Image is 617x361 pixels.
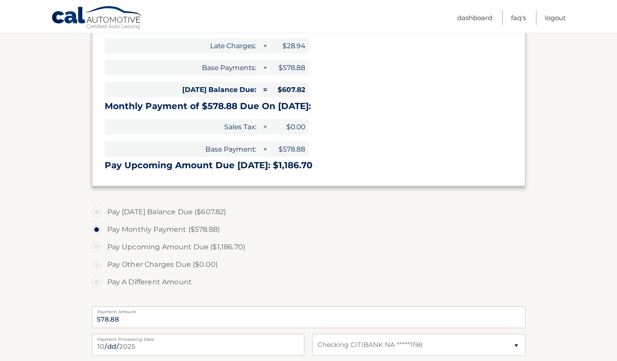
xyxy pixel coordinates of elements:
label: Pay Other Charges Due ($0.00) [92,256,525,273]
label: Payment Amount [92,306,525,313]
span: + [260,142,269,157]
span: $578.88 [269,142,309,157]
input: Payment Amount [92,306,525,328]
h3: Pay Upcoming Amount Due [DATE]: $1,186.70 [105,160,513,171]
a: Cal Automotive [51,6,143,31]
span: $578.88 [269,60,309,75]
a: Logout [545,11,566,25]
label: Pay A Different Amount [92,273,525,291]
span: [DATE] Balance Due: [105,82,260,97]
span: $607.82 [269,82,309,97]
span: Late Charges: [105,38,260,53]
label: Pay [DATE] Balance Due ($607.82) [92,203,525,221]
a: FAQ's [511,11,526,25]
span: + [260,119,269,134]
span: $0.00 [269,119,309,134]
span: + [260,60,269,75]
h3: Monthly Payment of $578.88 Due On [DATE]: [105,101,513,112]
span: + [260,38,269,53]
span: Base Payments: [105,60,260,75]
a: Dashboard [457,11,492,25]
span: Base Payment: [105,142,260,157]
span: Sales Tax: [105,119,260,134]
label: Pay Monthly Payment ($578.88) [92,221,525,238]
label: Payment Processing Date [92,334,304,341]
span: = [260,82,269,97]
span: $28.94 [269,38,309,53]
label: Pay Upcoming Amount Due ($1,186.70) [92,238,525,256]
input: Payment Date [92,334,304,356]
